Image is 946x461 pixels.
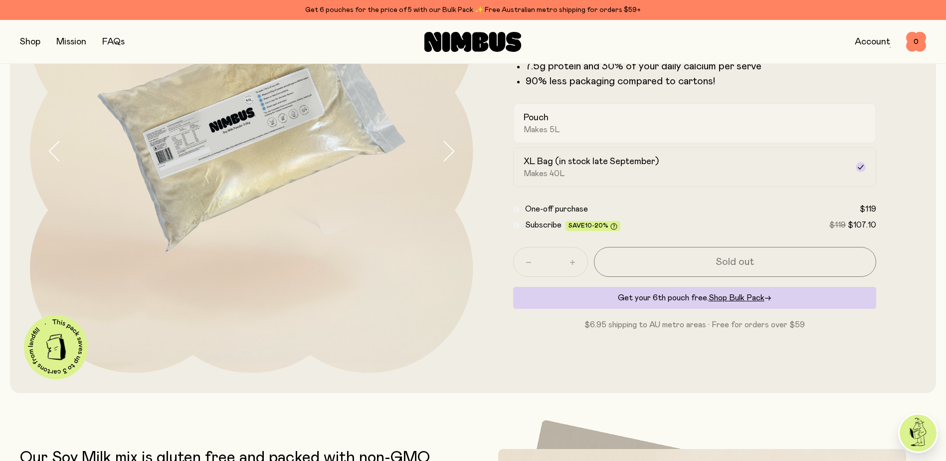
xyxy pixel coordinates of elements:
span: $107.10 [848,221,876,229]
a: Account [855,37,890,46]
img: illustration-carton.png [39,330,73,364]
p: $6.95 shipping to AU metro areas · Free for orders over $59 [513,319,877,331]
h2: XL Bag (in stock late September) [524,156,659,168]
p: 90% less packaging compared to cartons! [526,75,877,87]
span: 10-20% [585,223,608,229]
a: FAQs [102,37,125,46]
span: $119 [860,205,876,213]
span: Sold out [716,255,754,269]
button: Sold out [594,247,877,277]
a: Mission [56,37,86,46]
h2: Pouch [524,112,549,124]
div: Get your 6th pouch free. [513,287,877,309]
button: 0 [906,32,926,52]
div: Get 6 pouches for the price of 5 with our Bulk Pack ✨ Free Australian metro shipping for orders $59+ [20,4,926,16]
span: One-off purchase [525,205,588,213]
span: Save [568,223,617,230]
li: 7.5g protein and 30% of your daily calcium per serve [526,60,877,72]
span: Shop Bulk Pack [709,294,764,302]
span: Makes 5L [524,125,560,135]
span: $119 [829,221,846,229]
img: agent [900,415,937,452]
a: Shop Bulk Pack→ [709,294,771,302]
span: Makes 40L [524,169,565,179]
span: Subscribe [525,221,562,229]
